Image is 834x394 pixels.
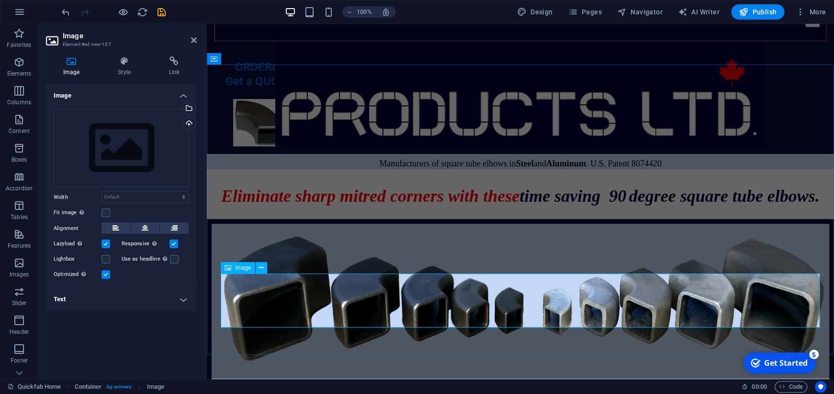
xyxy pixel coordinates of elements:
span: Code [779,381,803,393]
label: Alignment [54,223,101,234]
p: Content [9,127,30,135]
label: Optimized [54,269,101,280]
i: Reload page [137,7,148,18]
h6: 100% [357,6,372,18]
p: Accordion [6,185,33,192]
h4: Image [46,84,197,101]
p: Elements [7,70,32,77]
i: Save (Ctrl+S) [156,7,167,18]
div: Select files from the file manager, stock photos, or upload file(s) [54,109,189,187]
span: 00 00 [752,381,766,393]
span: : [758,383,760,390]
button: Click here to leave preview mode and continue editing [117,6,129,18]
button: 100% [342,6,376,18]
button: Usercentrics [815,381,826,393]
div: Get Started [27,9,70,20]
button: Code [775,381,807,393]
p: Header [10,328,29,336]
span: . bg-primary [105,381,132,393]
p: Boxes [11,156,27,164]
button: More [792,4,830,20]
span: Design [517,7,553,17]
label: Responsive [122,238,169,250]
p: Favorites [7,41,31,49]
p: Footer [11,357,28,364]
span: More [796,7,826,17]
button: save [156,6,167,18]
h2: Image [63,32,197,40]
h4: Style [101,56,151,77]
p: Slider [12,299,27,307]
div: 5 [72,1,81,11]
p: Tables [11,213,28,221]
p: Images [10,271,29,278]
button: AI Writer [674,4,723,20]
div: Get Started 5 items remaining, 0% complete [6,4,79,25]
h6: Session time [742,381,767,393]
span: Publish [739,7,777,17]
nav: breadcrumb [75,381,164,393]
span: AI Writer [678,7,720,17]
label: Use as headline [122,253,170,265]
button: undo [60,6,71,18]
span: Pages [568,7,601,17]
span: Image [235,265,251,271]
p: Features [8,242,31,250]
i: On resize automatically adjust zoom level to fit chosen device. [382,8,390,16]
h4: Image [46,56,101,77]
button: reload [136,6,148,18]
div: Design (Ctrl+Alt+Y) [513,4,557,20]
h3: Element #ed-new-157 [63,40,178,49]
button: Pages [564,4,605,20]
button: Navigator [613,4,666,20]
h4: Link [152,56,197,77]
button: Design [513,4,557,20]
a: Click to cancel selection. Double-click to open Pages [8,381,61,393]
label: Lightbox [54,253,101,265]
p: Columns [7,98,31,106]
button: Publish [731,4,784,20]
i: Undo: Add element (Ctrl+Z) [60,7,71,18]
span: Click to select. Double-click to edit [147,381,164,393]
label: Lazyload [54,238,101,250]
label: Width [54,195,101,200]
label: Fit image [54,207,101,219]
span: Click to select. Double-click to edit [75,381,101,393]
span: Navigator [617,7,663,17]
h4: Text [46,288,197,311]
